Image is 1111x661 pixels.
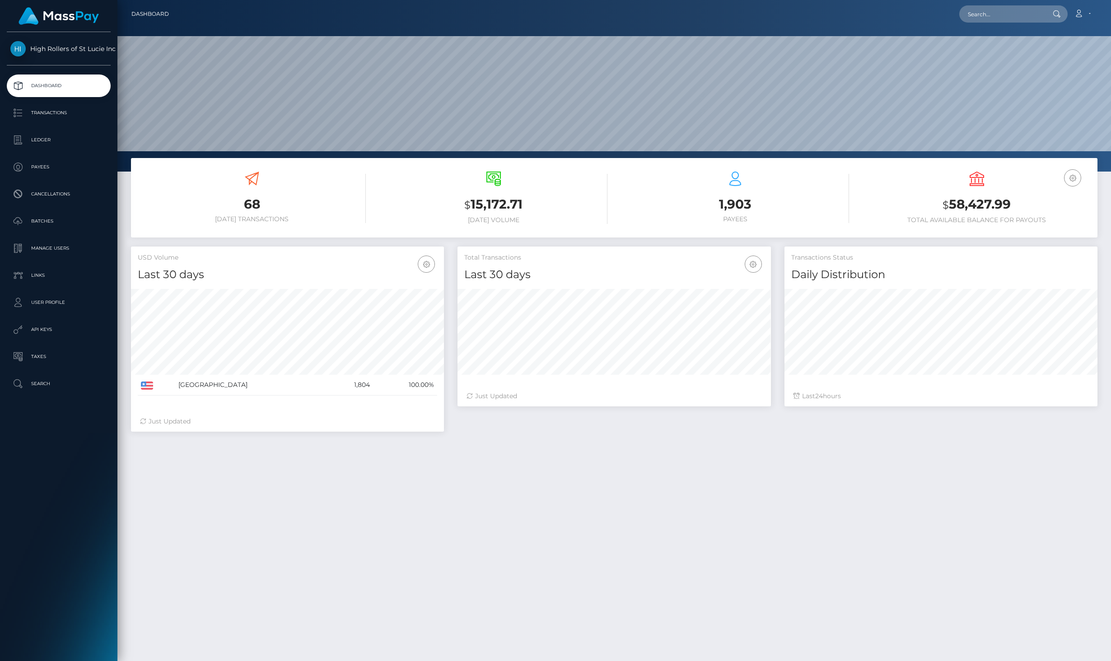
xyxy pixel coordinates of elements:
[7,291,111,314] a: User Profile
[791,253,1091,262] h5: Transactions Status
[464,267,764,283] h4: Last 30 days
[328,375,373,396] td: 1,804
[7,74,111,97] a: Dashboard
[7,264,111,287] a: Links
[131,5,169,23] a: Dashboard
[10,106,107,120] p: Transactions
[467,391,761,401] div: Just Updated
[140,417,435,426] div: Just Updated
[7,237,111,260] a: Manage Users
[7,345,111,368] a: Taxes
[10,377,107,391] p: Search
[7,45,111,53] span: High Rollers of St Lucie Inc
[175,375,328,396] td: [GEOGRAPHIC_DATA]
[10,160,107,174] p: Payees
[379,196,607,214] h3: 15,172.71
[959,5,1044,23] input: Search...
[10,187,107,201] p: Cancellations
[10,242,107,255] p: Manage Users
[863,216,1091,224] h6: Total Available Balance for Payouts
[7,156,111,178] a: Payees
[621,215,849,223] h6: Payees
[791,267,1091,283] h4: Daily Distribution
[815,392,823,400] span: 24
[7,318,111,341] a: API Keys
[138,215,366,223] h6: [DATE] Transactions
[7,210,111,233] a: Batches
[10,323,107,336] p: API Keys
[7,183,111,205] a: Cancellations
[379,216,607,224] h6: [DATE] Volume
[7,102,111,124] a: Transactions
[621,196,849,213] h3: 1,903
[943,199,949,211] small: $
[19,7,99,25] img: MassPay Logo
[7,372,111,395] a: Search
[10,350,107,363] p: Taxes
[141,382,153,390] img: US.png
[10,79,107,93] p: Dashboard
[138,196,366,213] h3: 68
[138,267,437,283] h4: Last 30 days
[464,199,471,211] small: $
[10,41,26,56] img: High Rollers of St Lucie Inc
[373,375,437,396] td: 100.00%
[10,133,107,147] p: Ledger
[464,253,764,262] h5: Total Transactions
[10,269,107,282] p: Links
[7,129,111,151] a: Ledger
[10,296,107,309] p: User Profile
[863,196,1091,214] h3: 58,427.99
[794,391,1088,401] div: Last hours
[10,214,107,228] p: Batches
[138,253,437,262] h5: USD Volume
